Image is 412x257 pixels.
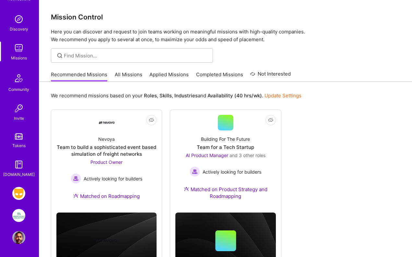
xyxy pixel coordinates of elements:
[73,193,140,200] div: Matched on Roadmapping
[51,71,107,82] a: Recommended Missions
[250,70,291,82] a: Not Interested
[99,121,114,124] img: Company Logo
[144,92,157,99] b: Roles
[12,231,25,244] img: User Avatar
[51,92,301,99] p: We recommend missions based on your , , and .
[15,133,23,140] img: tokens
[115,71,142,82] a: All Missions
[12,187,25,200] img: Grindr: Product & Marketing
[159,92,172,99] b: Skills
[12,142,26,149] div: Tokens
[11,70,27,86] img: Community
[12,102,25,115] img: Invite
[90,159,123,165] span: Product Owner
[84,175,142,182] span: Actively looking for builders
[64,52,208,59] input: Find Mission...
[149,71,189,82] a: Applied Missions
[175,186,276,200] div: Matched on Product Strategy and Roadmapping
[51,13,400,21] h3: Mission Control
[197,144,254,151] div: Team for a Tech Startup
[230,153,265,158] span: and 3 other roles
[12,13,25,26] img: discovery
[56,115,157,207] a: Company LogoNevoyaTeam to build a sophisticated event based simulation of freight networksProduct...
[174,92,198,99] b: Industries
[265,92,301,99] a: Update Settings
[175,115,276,207] a: Building For The FutureTeam for a Tech StartupAI Product Manager and 3 other rolesActively lookin...
[56,144,157,157] div: Team to build a sophisticated event based simulation of freight networks
[196,71,243,82] a: Completed Missions
[184,186,189,191] img: Ateam Purple Icon
[12,158,25,171] img: guide book
[11,209,27,222] a: We Are The Merchants: Founding Product Manager, Merchant Collective
[8,86,29,93] div: Community
[3,171,35,178] div: [DOMAIN_NAME]
[56,52,64,59] i: icon SearchGrey
[96,230,117,251] img: Company logo
[149,117,154,123] i: icon EyeClosed
[12,209,25,222] img: We Are The Merchants: Founding Product Manager, Merchant Collective
[186,153,228,158] span: AI Product Manager
[203,168,261,175] span: Actively looking for builders
[12,42,25,55] img: teamwork
[201,136,250,142] div: Building For The Future
[190,166,200,177] img: Actively looking for builders
[11,231,27,244] a: User Avatar
[51,28,400,43] p: Here you can discover and request to join teams working on meaningful missions with high-quality ...
[14,115,24,122] div: Invite
[11,55,27,61] div: Missions
[10,26,28,32] div: Discovery
[207,92,262,99] b: Availability (40 hrs/wk)
[73,193,78,198] img: Ateam Purple Icon
[71,173,81,184] img: Actively looking for builders
[11,187,27,200] a: Grindr: Product & Marketing
[268,117,273,123] i: icon EyeClosed
[98,136,115,142] div: Nevoya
